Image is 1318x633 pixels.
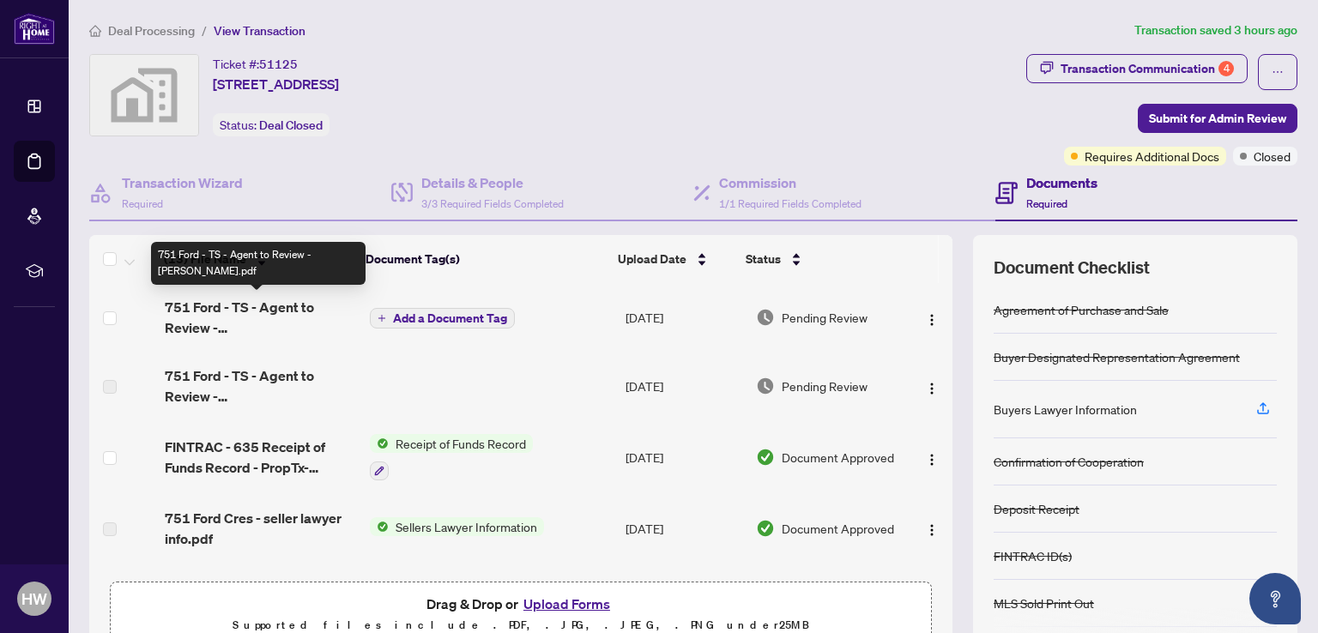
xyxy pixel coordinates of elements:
td: [DATE] [619,420,749,494]
button: Status IconReceipt of Funds Record [370,434,533,480]
span: 751 Ford Cres - seller lawyer info.pdf [165,508,356,549]
button: Logo [918,304,946,331]
span: Document Approved [782,448,894,467]
img: Logo [925,382,939,395]
span: Document Checklist [994,256,1150,280]
span: Receipt of Funds Record [389,434,533,453]
th: Upload Date [611,235,739,283]
span: ellipsis [1272,66,1284,78]
th: Status [739,235,895,283]
span: Deal Processing [108,23,195,39]
th: (13) File Name [157,235,359,283]
button: Add a Document Tag [370,308,515,329]
span: Requires Additional Docs [1085,147,1219,166]
img: svg%3e [90,55,198,136]
div: Buyer Designated Representation Agreement [994,347,1240,366]
button: Upload Forms [518,593,615,615]
h4: Commission [719,172,862,193]
span: 51125 [259,57,298,72]
div: 751 Ford - TS - Agent to Review - [PERSON_NAME].pdf [151,242,366,285]
img: Document Status [756,519,775,538]
button: Transaction Communication4 [1026,54,1248,83]
span: Pending Review [782,377,868,395]
span: View Transaction [214,23,305,39]
span: 751 Ford - TS - Agent to Review - [PERSON_NAME].pdf [165,365,356,407]
button: Open asap [1249,573,1301,624]
span: HW [21,587,47,611]
div: Ticket #: [213,54,298,74]
td: [DATE] [619,283,749,352]
h4: Documents [1026,172,1097,193]
button: Status IconSellers Lawyer Information [370,517,544,536]
li: / [202,21,207,40]
span: home [89,25,101,37]
span: FINTRAC - 635 Receipt of Funds Record - PropTx-OREA_[DATE] 10_32_17 Copy.pdf [165,437,356,478]
span: Sellers Lawyer Information [389,517,544,536]
div: Transaction Communication [1061,55,1234,82]
td: [DATE] [619,494,749,563]
button: Logo [918,515,946,542]
div: Agreement of Purchase and Sale [994,300,1169,319]
span: plus [378,314,386,323]
img: Status Icon [370,517,389,536]
button: Logo [918,372,946,400]
button: Submit for Admin Review [1138,104,1297,133]
img: Document Status [756,308,775,327]
div: Confirmation of Cooperation [994,452,1144,471]
span: Closed [1254,147,1291,166]
span: Add a Document Tag [393,312,507,324]
button: Logo [918,443,946,471]
article: Transaction saved 3 hours ago [1134,21,1297,40]
span: Pending Review [782,308,868,327]
img: Document Status [756,448,775,467]
div: Deposit Receipt [994,499,1079,518]
span: Required [1026,197,1067,210]
span: Deal Closed [259,118,323,133]
img: Logo [925,313,939,327]
span: Required [122,197,163,210]
td: [DATE] [619,352,749,420]
span: 751 Ford - TS - Agent to Review - [PERSON_NAME].pdf [165,297,356,338]
span: [STREET_ADDRESS] [213,74,339,94]
img: Logo [925,523,939,537]
img: Logo [925,453,939,467]
span: Status [746,250,781,268]
span: 1/1 Required Fields Completed [719,197,862,210]
span: Drag & Drop or [426,593,615,615]
span: Document Approved [782,519,894,538]
div: MLS Sold Print Out [994,594,1094,612]
div: FINTRAC ID(s) [994,546,1072,565]
img: logo [14,13,55,45]
span: Submit for Admin Review [1149,105,1286,132]
span: 3/3 Required Fields Completed [421,197,564,210]
h4: Transaction Wizard [122,172,243,193]
h4: Details & People [421,172,564,193]
div: Status: [213,113,329,136]
div: 4 [1218,61,1234,76]
th: Document Tag(s) [359,235,611,283]
img: Status Icon [370,434,389,453]
button: Add a Document Tag [370,307,515,329]
img: Document Status [756,377,775,395]
span: Upload Date [618,250,686,268]
div: Buyers Lawyer Information [994,400,1137,419]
